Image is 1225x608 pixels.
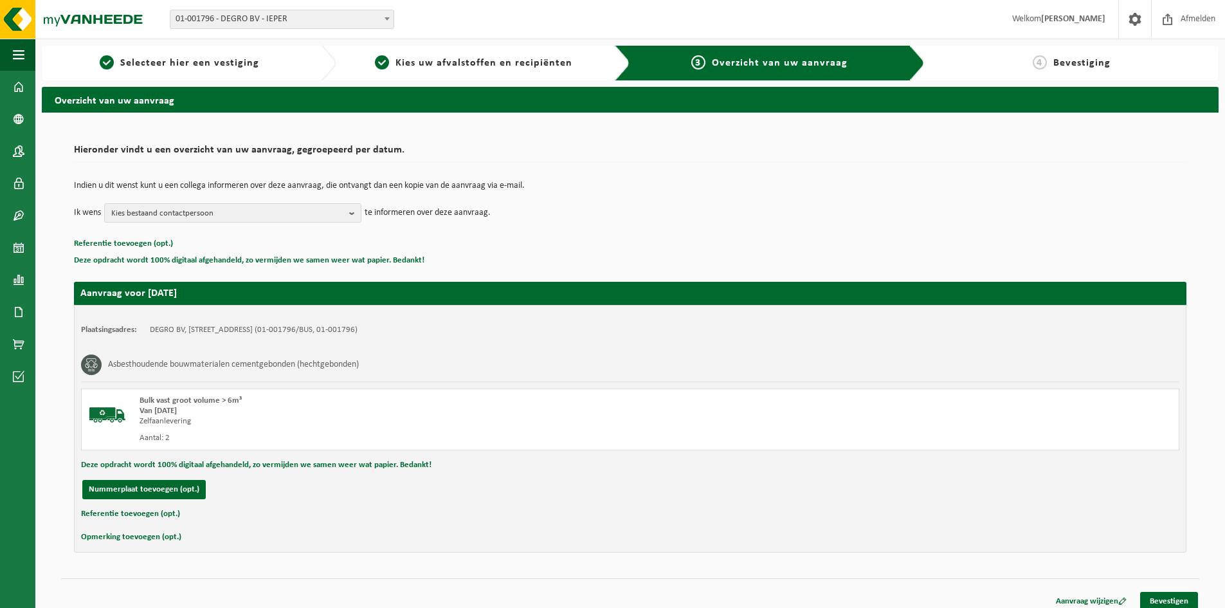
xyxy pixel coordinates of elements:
span: 01-001796 - DEGRO BV - IEPER [170,10,394,28]
strong: Plaatsingsadres: [81,326,137,334]
span: 01-001796 - DEGRO BV - IEPER [170,10,394,29]
span: Overzicht van uw aanvraag [712,58,848,68]
div: Aantal: 2 [140,433,682,443]
button: Deze opdracht wordt 100% digitaal afgehandeld, zo vermijden we samen weer wat papier. Bedankt! [74,252,424,269]
span: Kies bestaand contactpersoon [111,204,344,223]
span: Selecteer hier een vestiging [120,58,259,68]
button: Opmerking toevoegen (opt.) [81,529,181,546]
h2: Overzicht van uw aanvraag [42,87,1219,112]
h3: Asbesthoudende bouwmaterialen cementgebonden (hechtgebonden) [108,355,359,375]
a: 1Selecteer hier een vestiging [48,55,311,71]
strong: Van [DATE] [140,407,177,415]
div: Zelfaanlevering [140,416,682,427]
button: Nummerplaat toevoegen (opt.) [82,480,206,499]
span: Bevestiging [1053,58,1111,68]
button: Kies bestaand contactpersoon [104,203,361,223]
span: 2 [375,55,389,69]
span: 4 [1033,55,1047,69]
a: 2Kies uw afvalstoffen en recipiënten [343,55,605,71]
span: Bulk vast groot volume > 6m³ [140,396,242,405]
img: BL-SO-LV.png [88,396,127,434]
button: Referentie toevoegen (opt.) [81,506,180,522]
span: 3 [691,55,705,69]
p: Indien u dit wenst kunt u een collega informeren over deze aanvraag, die ontvangt dan een kopie v... [74,181,1186,190]
span: 1 [100,55,114,69]
strong: [PERSON_NAME] [1041,14,1105,24]
p: te informeren over deze aanvraag. [365,203,491,223]
h2: Hieronder vindt u een overzicht van uw aanvraag, gegroepeerd per datum. [74,145,1186,162]
strong: Aanvraag voor [DATE] [80,288,177,299]
span: Kies uw afvalstoffen en recipiënten [395,58,572,68]
p: Ik wens [74,203,101,223]
td: DEGRO BV, [STREET_ADDRESS] (01-001796/BUS, 01-001796) [150,325,358,335]
button: Deze opdracht wordt 100% digitaal afgehandeld, zo vermijden we samen weer wat papier. Bedankt! [81,457,431,474]
button: Referentie toevoegen (opt.) [74,235,173,252]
